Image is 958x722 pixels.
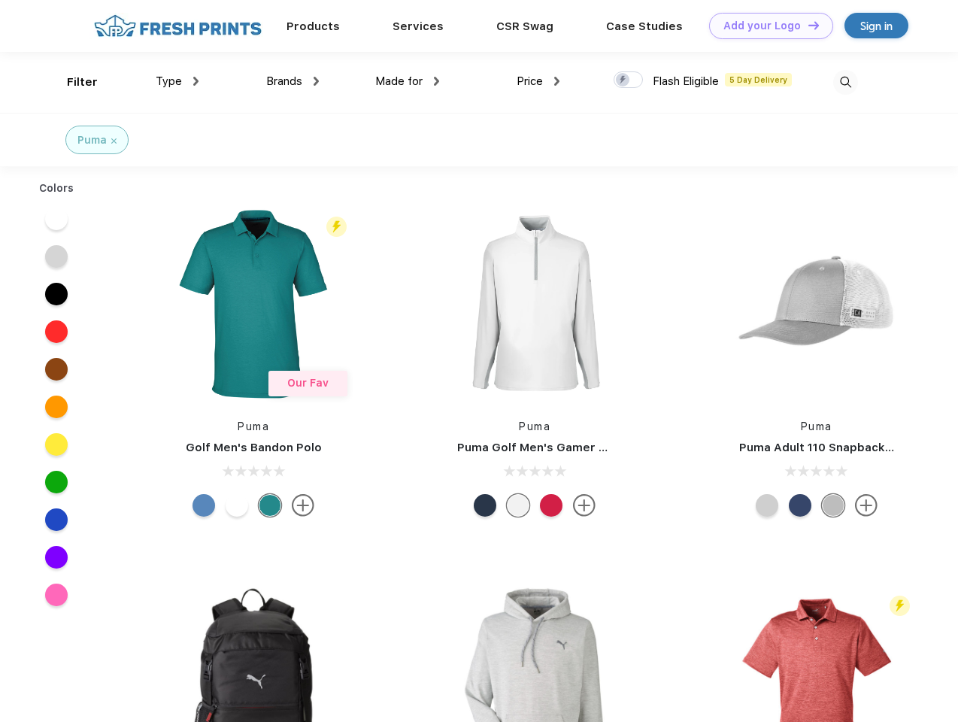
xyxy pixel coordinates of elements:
[496,20,553,33] a: CSR Swag
[434,77,439,86] img: dropdown.png
[833,70,858,95] img: desktop_search.svg
[723,20,801,32] div: Add your Logo
[314,77,319,86] img: dropdown.png
[153,204,353,404] img: func=resize&h=266
[286,20,340,33] a: Products
[717,204,917,404] img: func=resize&h=266
[186,441,322,454] a: Golf Men's Bandon Polo
[238,420,269,432] a: Puma
[554,77,559,86] img: dropdown.png
[67,74,98,91] div: Filter
[801,420,832,432] a: Puma
[259,494,281,517] div: Green Lagoon
[457,441,695,454] a: Puma Golf Men's Gamer Golf Quarter-Zip
[89,13,266,39] img: fo%20logo%202.webp
[517,74,543,88] span: Price
[193,494,215,517] div: Lake Blue
[375,74,423,88] span: Made for
[860,17,893,35] div: Sign in
[393,20,444,33] a: Services
[540,494,562,517] div: Ski Patrol
[287,377,329,389] span: Our Fav
[725,73,792,86] span: 5 Day Delivery
[822,494,844,517] div: Quarry with Brt Whit
[756,494,778,517] div: Quarry Brt Whit
[226,494,248,517] div: Bright White
[789,494,811,517] div: Peacoat with Qut Shd
[111,138,117,144] img: filter_cancel.svg
[519,420,550,432] a: Puma
[28,180,86,196] div: Colors
[266,74,302,88] span: Brands
[808,21,819,29] img: DT
[292,494,314,517] img: more.svg
[507,494,529,517] div: Bright White
[474,494,496,517] div: Navy Blazer
[653,74,719,88] span: Flash Eligible
[326,217,347,237] img: flash_active_toggle.svg
[156,74,182,88] span: Type
[193,77,199,86] img: dropdown.png
[573,494,596,517] img: more.svg
[844,13,908,38] a: Sign in
[855,494,878,517] img: more.svg
[890,596,910,616] img: flash_active_toggle.svg
[77,132,107,148] div: Puma
[435,204,635,404] img: func=resize&h=266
